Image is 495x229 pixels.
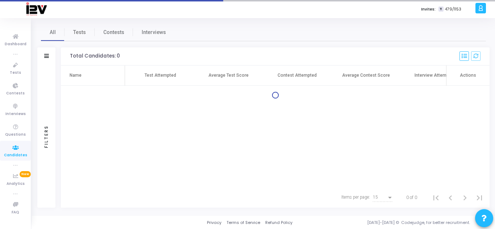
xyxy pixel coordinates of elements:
[6,90,25,97] span: Contests
[125,65,194,86] th: Test Attempted
[5,132,26,138] span: Questions
[5,111,26,117] span: Interviews
[50,29,56,36] span: All
[70,72,82,79] div: Name
[421,6,436,12] label: Invites:
[70,53,120,59] div: Total Candidates: 0
[4,152,27,158] span: Candidates
[263,65,332,86] th: Contest Attempted
[472,190,487,205] button: Last page
[73,29,86,36] span: Tests
[406,194,417,201] div: 0 of 0
[265,220,292,226] a: Refund Policy
[10,70,21,76] span: Tests
[43,97,50,176] div: Filters
[446,65,490,86] th: Actions
[438,7,443,12] span: T
[226,220,260,226] a: Terms of Service
[332,65,400,86] th: Average Contest Score
[373,195,393,200] mat-select: Items per page:
[26,2,47,16] img: logo
[142,29,166,36] span: Interviews
[443,190,458,205] button: Previous page
[194,65,263,86] th: Average Test Score
[458,190,472,205] button: Next page
[5,41,26,47] span: Dashboard
[292,220,486,226] div: [DATE]-[DATE] © Codejudge, for better recruitment.
[20,171,31,177] span: New
[207,220,221,226] a: Privacy
[445,6,461,12] span: 479/1153
[429,190,443,205] button: First page
[7,181,25,187] span: Analytics
[103,29,124,36] span: Contests
[341,194,370,200] div: Items per page:
[12,209,19,216] span: FAQ
[400,65,469,86] th: Interview Attempted
[373,195,378,200] span: 15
